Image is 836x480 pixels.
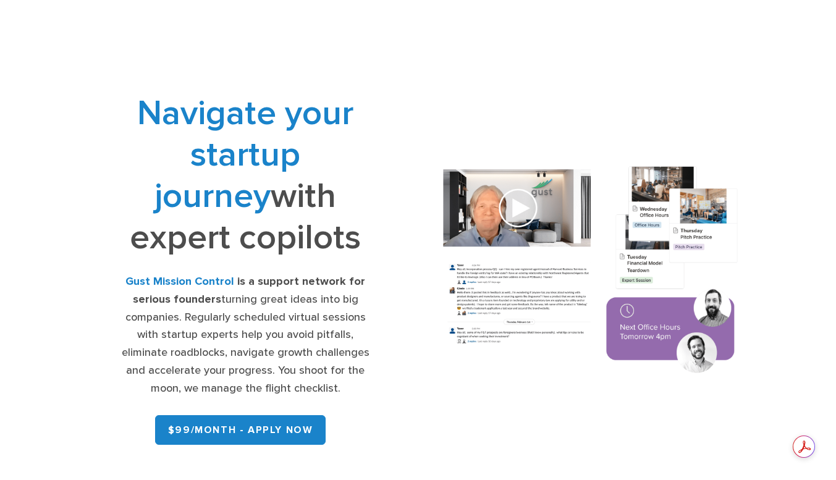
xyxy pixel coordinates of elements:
[125,275,234,288] strong: Gust Mission Control
[428,154,754,388] img: Composition of calendar events, a video call presentation, and chat rooms
[137,93,353,217] span: Navigate your startup journey
[115,93,376,258] h1: with expert copilots
[155,415,326,445] a: $99/month - APPLY NOW
[115,273,376,398] div: turning great ideas into big companies. Regularly scheduled virtual sessions with startup experts...
[133,275,366,306] strong: is a support network for serious founders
